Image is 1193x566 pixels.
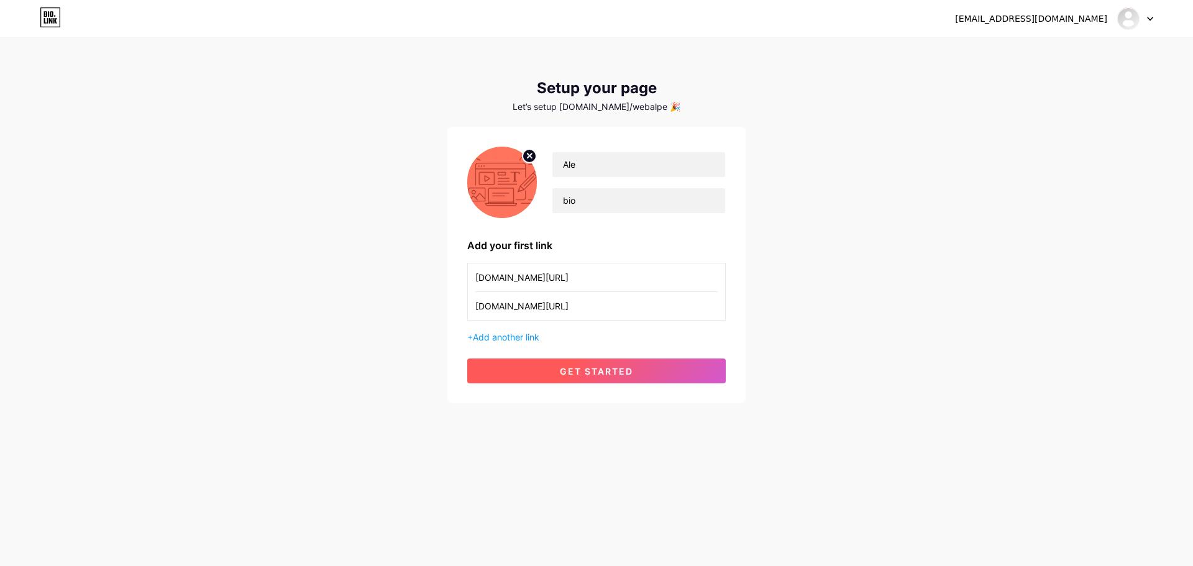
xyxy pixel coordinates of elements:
div: + [467,331,726,344]
input: URL (https://instagram.com/yourname) [475,292,718,320]
input: Link name (My Instagram) [475,263,718,291]
input: Your name [552,152,725,177]
div: Setup your page [447,80,746,97]
input: bio [552,188,725,213]
div: Add your first link [467,238,726,253]
span: get started [560,366,633,377]
span: Add another link [473,332,539,342]
img: profile pic [467,147,537,218]
img: webalpe [1117,7,1140,30]
div: [EMAIL_ADDRESS][DOMAIN_NAME] [955,12,1107,25]
button: get started [467,358,726,383]
div: Let’s setup [DOMAIN_NAME]/webalpe 🎉 [447,102,746,112]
